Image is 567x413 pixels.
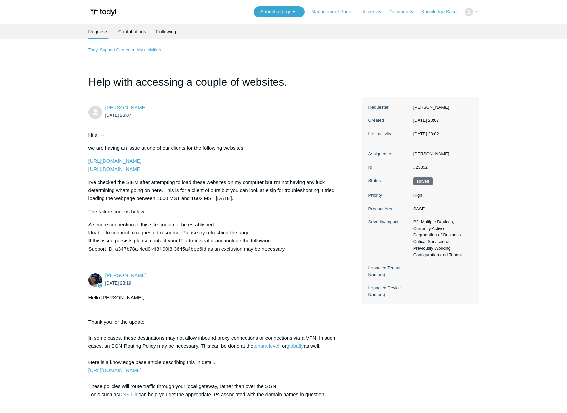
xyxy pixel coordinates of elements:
a: [URL][DOMAIN_NAME] [88,158,142,164]
p: we are having an issue at one of our clients for the following websites: [88,144,340,152]
a: DNS Dig [119,391,138,397]
a: Following [156,24,176,39]
dt: Priority [368,192,410,199]
dd: High [410,192,472,199]
p: I've checked the SIEM after attempting to load these websites on my computer but I'm not having a... [88,178,340,202]
dd: [PERSON_NAME] [410,104,472,111]
dt: Impacted Tenant Name(s) [368,265,410,278]
a: [PERSON_NAME] [105,272,147,278]
dt: Impacted Device Name(s) [368,285,410,298]
a: [URL][DOMAIN_NAME] [88,166,142,172]
dd: — [410,265,472,271]
a: [URL][DOMAIN_NAME] [88,367,142,373]
dd: P2: Multiple Devices, Currently Active Degradation of Business Critical Services of Previously Wo... [410,219,472,258]
p: The failure code is below: [88,208,340,216]
dt: Id [368,164,410,171]
a: My activities [137,47,161,52]
a: globally [286,343,304,349]
dt: Status [368,177,410,184]
p: A secure connection to this site could not be established. Unable to connect to requested resourc... [88,221,340,253]
a: Submit a Request [254,6,305,17]
a: Knowledge Base [421,8,463,15]
dt: Created [368,117,410,124]
dt: Product Area [368,205,410,212]
img: Todyl Support Center Help Center home page [88,6,117,18]
a: Todyl Support Center [88,47,130,52]
a: Management Portal [311,8,359,15]
span: Angela McAdoo [105,105,147,110]
dd: [PERSON_NAME] [410,151,472,157]
dt: Last activity [368,130,410,137]
a: tenant level [253,343,279,349]
h1: Help with accessing a couple of websites. [88,74,346,97]
li: Requests [88,24,108,39]
a: Community [389,8,420,15]
time: 2025-03-03T23:07:34+00:00 [413,118,439,123]
dt: Assigned to [368,151,410,157]
dd: #23352 [410,164,472,171]
p: Hi all -- [88,131,340,139]
a: Contributions [118,24,146,39]
time: 2025-03-03T23:07:34Z [105,113,131,118]
li: Todyl Support Center [88,47,131,52]
dt: Severity/Impact [368,219,410,225]
time: 2025-04-01T23:02:06+00:00 [413,131,439,136]
dd: SASE [410,205,472,212]
span: Connor Davis [105,272,147,278]
time: 2025-03-03T23:19:17Z [105,280,131,286]
dt: Requester [368,104,410,111]
dd: — [410,285,472,291]
span: This request has been solved [413,177,433,185]
a: [PERSON_NAME] [105,105,147,110]
li: My activities [131,47,161,52]
a: University [360,8,388,15]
